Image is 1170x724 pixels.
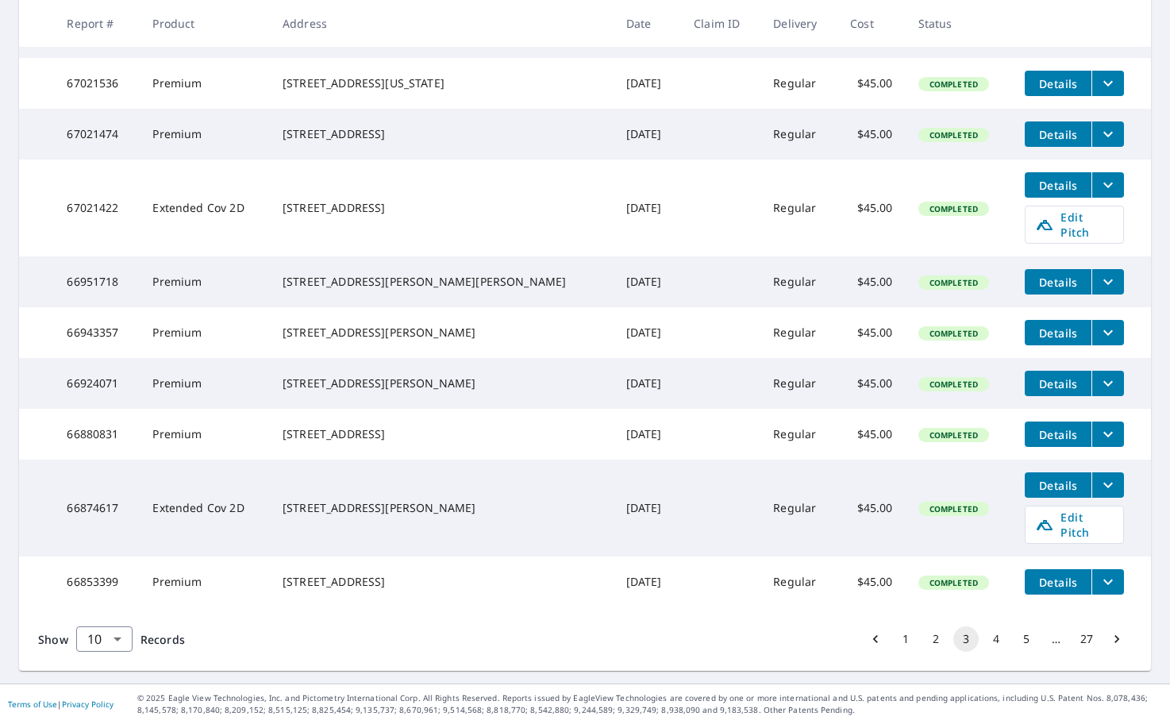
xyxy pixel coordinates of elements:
span: Completed [920,277,987,288]
span: Completed [920,379,987,390]
button: filesDropdownBtn-67021536 [1091,71,1124,96]
button: Go to page 1 [893,626,918,652]
div: 10 [76,617,133,661]
td: [DATE] [614,460,681,556]
span: Completed [920,503,987,514]
td: Regular [760,556,837,607]
td: [DATE] [614,256,681,307]
td: Regular [760,109,837,160]
td: Premium [140,109,270,160]
td: 67021474 [54,109,140,160]
button: Go to page 5 [1014,626,1039,652]
span: Details [1034,376,1082,391]
button: Go to previous page [863,626,888,652]
button: Go to next page [1104,626,1130,652]
button: detailsBtn-66924071 [1025,371,1091,396]
td: [DATE] [614,358,681,409]
span: Details [1034,575,1082,590]
td: Regular [760,307,837,358]
td: $45.00 [837,409,905,460]
button: Go to page 2 [923,626,949,652]
button: Go to page 4 [983,626,1009,652]
span: Details [1034,325,1082,341]
td: 66853399 [54,556,140,607]
td: [DATE] [614,409,681,460]
span: Completed [920,429,987,441]
div: [STREET_ADDRESS][PERSON_NAME][PERSON_NAME] [283,274,601,290]
td: Regular [760,256,837,307]
span: Details [1034,127,1082,142]
button: detailsBtn-67021474 [1025,121,1091,147]
p: | [8,699,114,709]
td: $45.00 [837,460,905,556]
button: filesDropdownBtn-66924071 [1091,371,1124,396]
td: Premium [140,556,270,607]
span: Completed [920,203,987,214]
td: Regular [760,358,837,409]
td: 67021422 [54,160,140,256]
td: [DATE] [614,58,681,109]
td: [DATE] [614,160,681,256]
span: Edit Pitch [1035,210,1114,240]
span: Records [140,632,185,647]
button: filesDropdownBtn-66880831 [1091,422,1124,447]
td: Regular [760,409,837,460]
div: [STREET_ADDRESS] [283,426,601,442]
td: 66943357 [54,307,140,358]
button: filesDropdownBtn-66874617 [1091,472,1124,498]
td: Regular [760,460,837,556]
span: Details [1034,275,1082,290]
button: filesDropdownBtn-66943357 [1091,320,1124,345]
td: Premium [140,409,270,460]
div: [STREET_ADDRESS][PERSON_NAME] [283,500,601,516]
span: Details [1034,178,1082,193]
td: $45.00 [837,58,905,109]
a: Terms of Use [8,699,57,710]
button: filesDropdownBtn-67021422 [1091,172,1124,198]
td: 67021536 [54,58,140,109]
div: … [1044,631,1069,647]
td: 66874617 [54,460,140,556]
td: Premium [140,58,270,109]
button: Go to page 27 [1074,626,1099,652]
div: Show 10 records [76,626,133,652]
span: Details [1034,76,1082,91]
span: Completed [920,328,987,339]
td: Regular [760,58,837,109]
a: Edit Pitch [1025,206,1124,244]
span: Show [38,632,68,647]
td: Extended Cov 2D [140,460,270,556]
span: Details [1034,427,1082,442]
a: Edit Pitch [1025,506,1124,544]
td: [DATE] [614,556,681,607]
td: $45.00 [837,256,905,307]
td: 66924071 [54,358,140,409]
button: detailsBtn-66853399 [1025,569,1091,595]
div: [STREET_ADDRESS] [283,126,601,142]
p: © 2025 Eagle View Technologies, Inc. and Pictometry International Corp. All Rights Reserved. Repo... [137,692,1162,716]
button: filesDropdownBtn-66951718 [1091,269,1124,295]
td: $45.00 [837,358,905,409]
div: [STREET_ADDRESS][PERSON_NAME] [283,375,601,391]
td: [DATE] [614,109,681,160]
button: detailsBtn-66951718 [1025,269,1091,295]
div: [STREET_ADDRESS] [283,574,601,590]
button: detailsBtn-66943357 [1025,320,1091,345]
td: 66951718 [54,256,140,307]
div: [STREET_ADDRESS][PERSON_NAME] [283,325,601,341]
td: Regular [760,160,837,256]
div: [STREET_ADDRESS] [283,200,601,216]
button: detailsBtn-66874617 [1025,472,1091,498]
button: page 3 [953,626,979,652]
div: [STREET_ADDRESS][US_STATE] [283,75,601,91]
button: detailsBtn-66880831 [1025,422,1091,447]
span: Completed [920,129,987,141]
span: Completed [920,79,987,90]
td: Premium [140,256,270,307]
td: $45.00 [837,160,905,256]
td: $45.00 [837,556,905,607]
button: filesDropdownBtn-66853399 [1091,569,1124,595]
td: $45.00 [837,109,905,160]
a: Privacy Policy [62,699,114,710]
span: Details [1034,478,1082,493]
